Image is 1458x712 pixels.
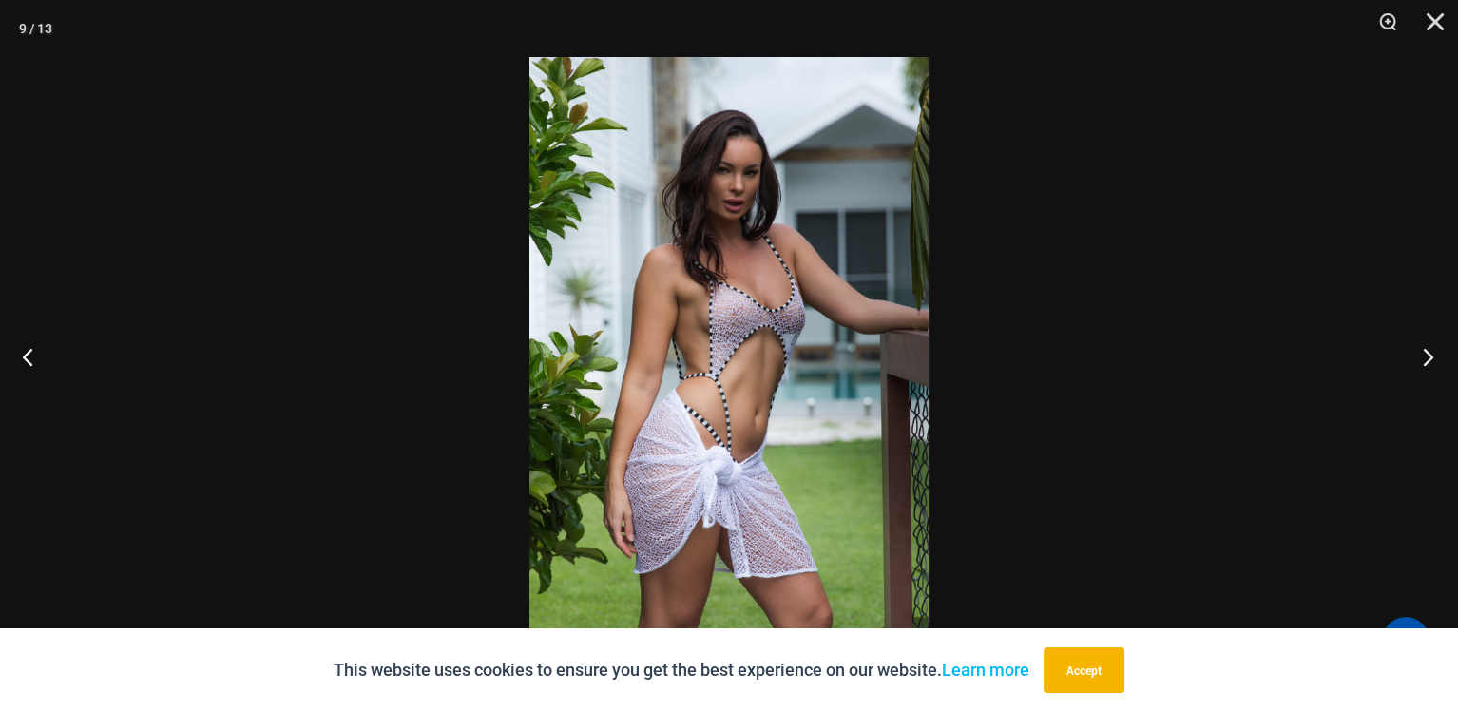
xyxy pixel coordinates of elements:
div: 9 / 13 [19,14,52,43]
a: Learn more [942,660,1029,680]
p: This website uses cookies to ensure you get the best experience on our website. [334,656,1029,684]
img: Inferno Mesh Black White 8561 One Piece St Martin White 5996 Sarong 05 [529,57,929,655]
button: Next [1387,309,1458,404]
button: Accept [1044,647,1124,693]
